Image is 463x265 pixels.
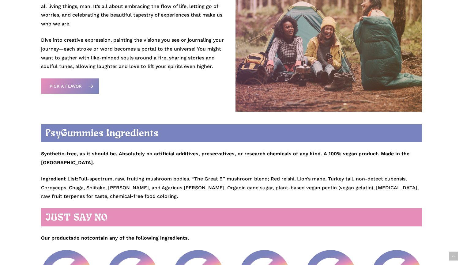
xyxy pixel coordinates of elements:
h2: PsyGummies Ingredients [41,124,422,142]
span: Pick a Flavor [50,83,81,89]
a: Back to top [449,252,458,261]
p: Dive into creative expression, painting the visions you see or journaling your journey—each strok... [41,36,228,71]
strong: Ingredient List: [41,176,78,182]
p: Full-spectrum, raw, fruiting mushroom bodies. “The Great 9” mushroom blend; Red reishi, Lion’s ma... [41,175,422,201]
u: do not [73,235,89,241]
strong: Our products contain any of the following ingredients. [41,235,189,241]
a: Pick a Flavor [41,78,99,94]
h2: JUST SAY NO [41,208,422,226]
strong: Synthetic-free, as it should be. Absolutely no artificial additives, preservatives, or research c... [41,151,409,165]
